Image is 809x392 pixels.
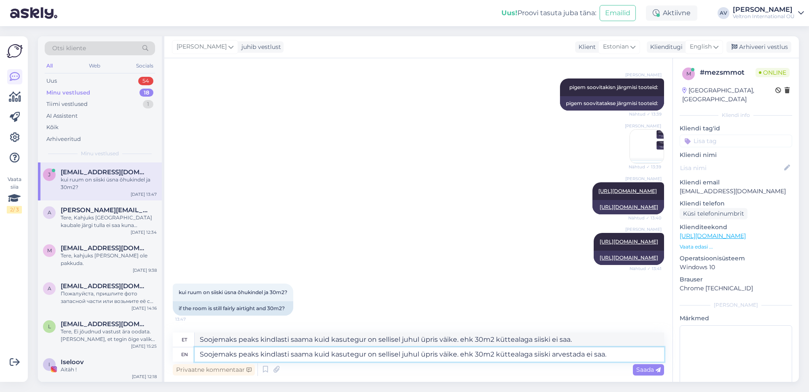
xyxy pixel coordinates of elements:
[46,112,78,120] div: AI Assistent
[733,6,804,20] a: [PERSON_NAME]Veltron International OÜ
[132,373,157,380] div: [DATE] 12:18
[628,215,662,221] span: Nähtud ✓ 13:40
[47,247,52,254] span: m
[61,252,157,267] div: Tere, kahjuks [PERSON_NAME] ole pakkuda.
[680,178,792,187] p: Kliendi email
[61,366,157,373] div: Aitäh !
[134,60,155,71] div: Socials
[131,191,157,197] div: [DATE] 13:47
[131,305,157,311] div: [DATE] 14:16
[501,8,596,18] div: Proovi tasuta juba täna:
[501,9,517,17] b: Uus!
[680,111,792,119] div: Kliendi info
[52,44,86,53] span: Otsi kliente
[179,289,287,295] span: kui ruum on siiski üsna õhukindel ja 30m2?
[733,13,795,20] div: Veltron International OÜ
[177,42,227,51] span: [PERSON_NAME]
[629,164,661,170] span: Nähtud ✓ 13:39
[61,214,157,229] div: Tere, Kahjuks [GEOGRAPHIC_DATA] kaubale järgi tulla ei saa kuna Veltekspert asub ainult [GEOGRAPH...
[603,42,629,51] span: Estonian
[175,316,207,322] span: 13:47
[647,43,683,51] div: Klienditugi
[629,111,662,117] span: Nähtud ✓ 13:39
[680,314,792,323] p: Märkmed
[87,60,102,71] div: Web
[600,238,658,245] a: [URL][DOMAIN_NAME]
[680,254,792,263] p: Operatsioonisüsteem
[238,43,281,51] div: juhib vestlust
[682,86,775,104] div: [GEOGRAPHIC_DATA], [GEOGRAPHIC_DATA]
[45,60,54,71] div: All
[636,366,661,373] span: Saada
[690,42,712,51] span: English
[680,223,792,232] p: Klienditeekond
[61,206,148,214] span: andres.kilk@tari.ee
[680,243,792,251] p: Vaata edasi ...
[733,6,795,13] div: [PERSON_NAME]
[61,328,157,343] div: Tere, Ei jõudnud vastust ära oodata. [PERSON_NAME], et tegin õige valiku :) Mul vennal on midagi ...
[61,168,148,176] span: jaune.riim@gmail.com
[680,263,792,272] p: Windows 10
[646,5,697,21] div: Aktiivne
[61,290,157,305] div: Пожалуйста, пришлите фото запасной части или возьмите её с собой.
[560,96,664,111] div: pigem soovitatakse järgmisi tooteid:
[61,358,84,366] span: Iseloov
[46,77,57,85] div: Uus
[630,130,664,163] img: Attachment
[195,347,664,362] textarea: Soojemaks peaks kindlasti saama kuid kasutegur on sellisel juhul üpris väike. ehk 30m2 küttealaga...
[680,135,792,147] input: Lisa tag
[61,176,157,191] div: kui ruum on siiski üsna õhukindel ja 30m2?
[46,89,90,97] div: Minu vestlused
[726,41,791,53] div: Arhiveeri vestlus
[48,323,51,330] span: l
[600,5,636,21] button: Emailid
[680,208,747,219] div: Küsi telefoninumbrit
[680,275,792,284] p: Brauser
[718,7,729,19] div: AV
[131,343,157,349] div: [DATE] 15:25
[139,89,153,97] div: 18
[630,265,662,272] span: Nähtud ✓ 13:41
[600,204,658,210] a: [URL][DOMAIN_NAME]
[600,254,658,261] a: [URL][DOMAIN_NAME]
[686,70,691,77] span: m
[680,163,782,173] input: Lisa nimi
[625,72,662,78] span: [PERSON_NAME]
[7,206,22,214] div: 2 / 3
[46,135,81,143] div: Arhiveeritud
[680,199,792,208] p: Kliendi telefon
[755,68,790,77] span: Online
[625,226,662,232] span: [PERSON_NAME]
[61,282,148,290] span: aleks506001@rambler.ru
[7,43,23,59] img: Askly Logo
[48,171,51,178] span: j
[61,244,148,252] span: mall.tamm@mail.ee
[680,301,792,309] div: [PERSON_NAME]
[131,229,157,235] div: [DATE] 12:34
[143,100,153,108] div: 1
[81,150,119,157] span: Minu vestlused
[48,285,51,292] span: a
[173,364,255,376] div: Privaatne kommentaar
[181,347,188,362] div: en
[133,267,157,273] div: [DATE] 9:38
[680,232,746,240] a: [URL][DOMAIN_NAME]
[173,301,293,316] div: if the room is still fairly airtight and 30m2?
[700,68,755,78] div: # mezsmmot
[182,333,187,347] div: et
[46,100,88,108] div: Tiimi vestlused
[7,176,22,214] div: Vaata siia
[625,123,661,129] span: [PERSON_NAME]
[48,209,51,216] span: a
[625,176,662,182] span: [PERSON_NAME]
[575,43,596,51] div: Klient
[569,84,658,90] span: pigem soovitakisn järgmisi tooteid:
[680,124,792,133] p: Kliendi tag'id
[48,361,50,368] span: I
[680,187,792,196] p: [EMAIL_ADDRESS][DOMAIN_NAME]
[46,123,59,132] div: Kõik
[680,151,792,160] p: Kliendi nimi
[195,333,664,347] textarea: Soojemaks peaks kindlasti saama kuid kasutegur on sellisel juhul üpris väike. ehk 30m2 küttealaga...
[138,77,153,85] div: 54
[598,188,657,194] a: [URL][DOMAIN_NAME]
